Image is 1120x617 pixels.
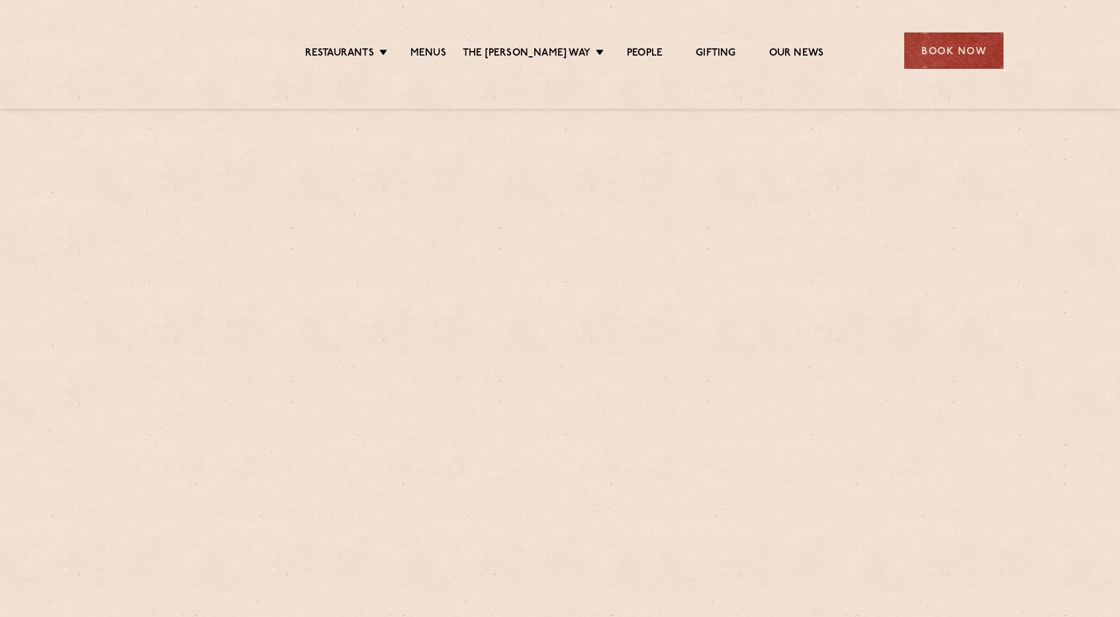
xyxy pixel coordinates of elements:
img: svg%3E [117,13,231,89]
a: People [627,47,663,62]
a: The [PERSON_NAME] Way [463,47,590,62]
a: Gifting [696,47,735,62]
a: Menus [410,47,446,62]
a: Our News [769,47,824,62]
a: Restaurants [305,47,374,62]
div: Book Now [904,32,1003,69]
